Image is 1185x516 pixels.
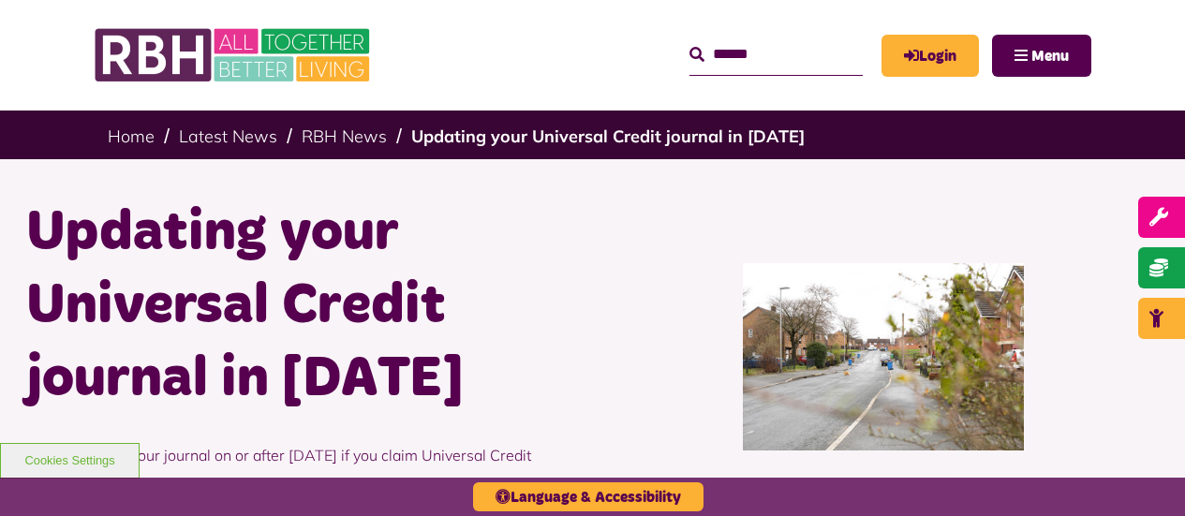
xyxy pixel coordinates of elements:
img: RBH [94,19,375,92]
a: Home [108,125,155,147]
button: Navigation [992,35,1091,77]
img: SAZMEDIA RBH 22FEB24 79 [743,263,1024,450]
button: Language & Accessibility [473,482,704,511]
p: How to update your journal on or after [DATE] if you claim Universal Credit [26,416,579,494]
a: Latest News [179,125,277,147]
span: Menu [1031,49,1069,64]
h1: Updating your Universal Credit journal in [DATE] [26,197,579,416]
a: MyRBH [881,35,979,77]
a: Updating your Universal Credit journal in [DATE] [411,125,805,147]
a: RBH News [302,125,387,147]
